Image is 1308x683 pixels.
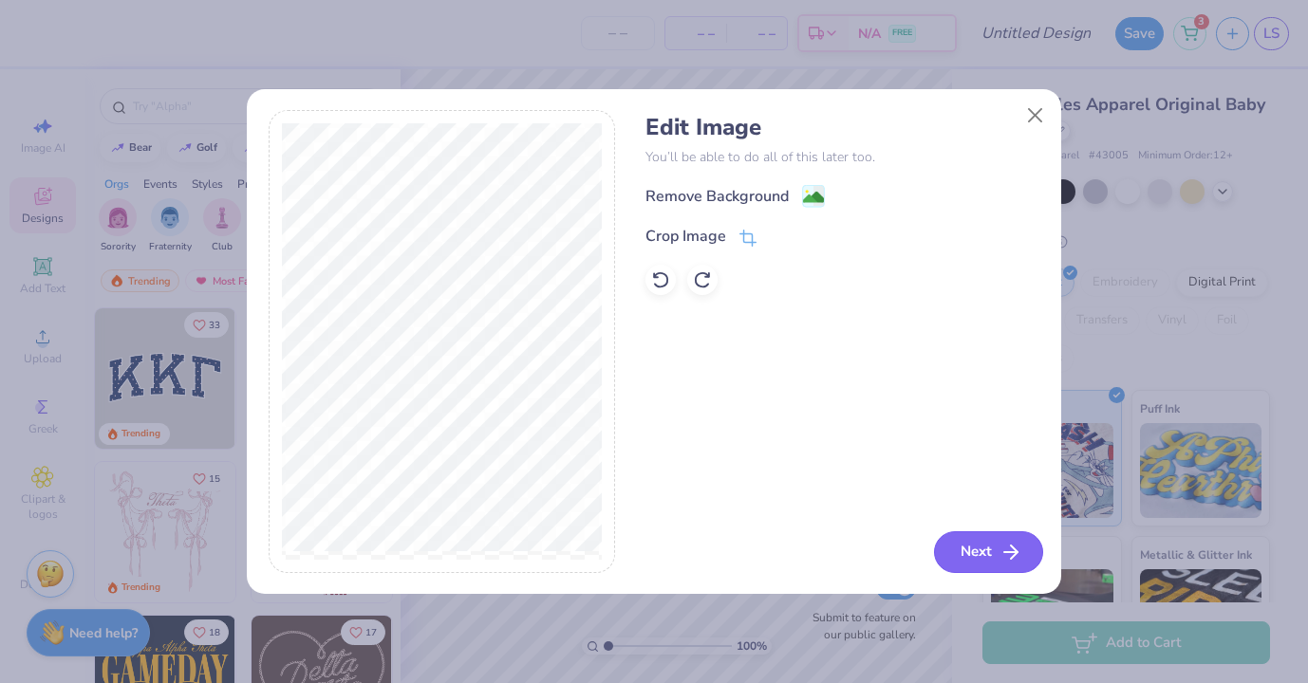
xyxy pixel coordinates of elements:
p: You’ll be able to do all of this later too. [645,147,1039,167]
h4: Edit Image [645,114,1039,141]
div: Remove Background [645,185,789,208]
button: Next [934,531,1043,573]
div: Crop Image [645,225,726,248]
button: Close [1018,97,1054,133]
